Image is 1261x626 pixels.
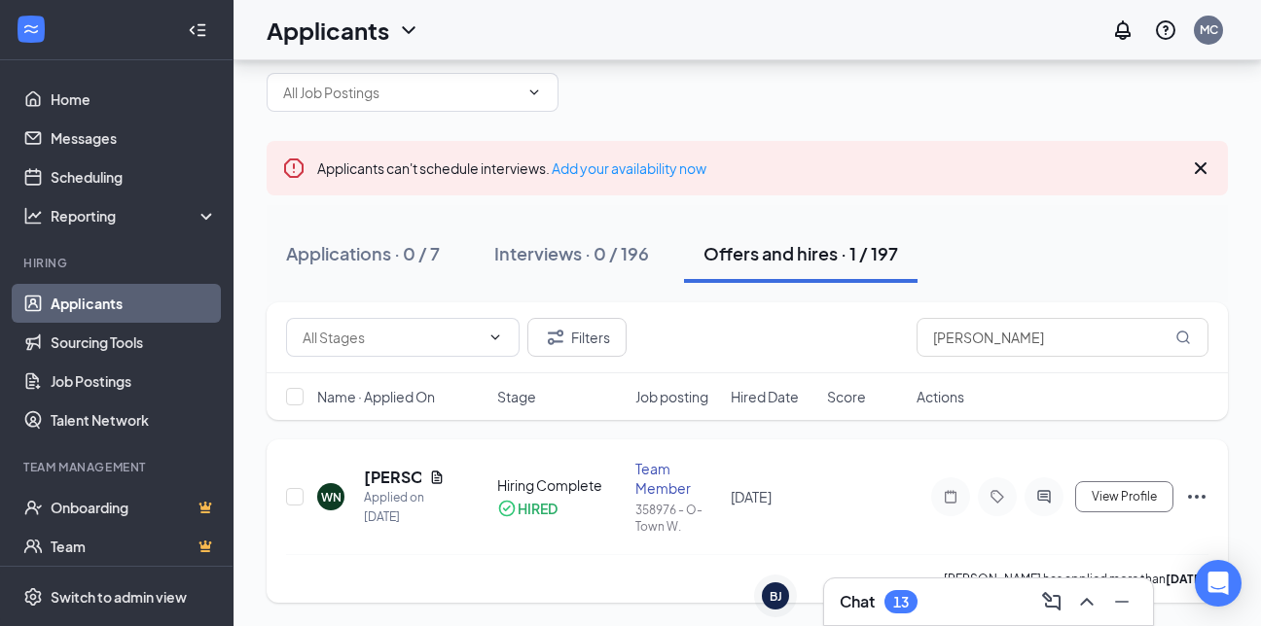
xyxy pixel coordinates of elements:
[1032,489,1056,504] svg: ActiveChat
[267,14,389,47] h1: Applicants
[635,459,720,498] div: Team Member
[939,489,962,504] svg: Note
[1111,18,1135,42] svg: Notifications
[51,119,217,157] a: Messages
[944,571,1208,587] p: [PERSON_NAME] has applied more than .
[497,387,536,406] span: Stage
[497,499,517,518] svg: CheckmarkCircle
[1071,586,1102,617] button: ChevronUp
[51,323,217,362] a: Sourcing Tools
[1110,590,1134,613] svg: Minimize
[1166,572,1206,586] b: [DATE]
[893,594,909,610] div: 13
[21,19,41,39] svg: WorkstreamLogo
[1092,490,1157,504] span: View Profile
[1189,156,1212,180] svg: Cross
[51,400,217,439] a: Talent Network
[635,502,720,535] div: 358976 - O-Town W.
[286,241,440,265] div: Applications · 0 / 7
[770,588,782,605] div: BJ
[526,85,542,100] svg: ChevronDown
[1075,590,1099,613] svg: ChevronUp
[703,241,898,265] div: Offers and hires · 1 / 197
[317,159,706,177] span: Applicants can't schedule interviews.
[1195,560,1242,607] div: Open Intercom Messenger
[429,469,445,485] svg: Document
[51,80,217,119] a: Home
[397,18,420,42] svg: ChevronDown
[321,489,342,505] div: WN
[303,327,480,348] input: All Stages
[917,387,964,406] span: Actions
[23,459,213,475] div: Team Management
[1154,18,1177,42] svg: QuestionInfo
[51,488,217,527] a: OnboardingCrown
[986,489,1009,504] svg: Tag
[23,255,213,271] div: Hiring
[51,527,217,566] a: TeamCrown
[1036,586,1067,617] button: ComposeMessage
[317,387,435,406] span: Name · Applied On
[364,488,445,527] div: Applied on [DATE]
[1200,21,1218,38] div: MC
[731,488,772,505] span: [DATE]
[51,157,217,196] a: Scheduling
[635,387,708,406] span: Job posting
[23,206,43,226] svg: Analysis
[552,159,706,177] a: Add your availability now
[1040,590,1063,613] svg: ComposeMessage
[731,387,799,406] span: Hired Date
[364,467,421,488] h5: [PERSON_NAME]
[23,587,43,607] svg: Settings
[527,318,627,357] button: Filter Filters
[494,241,649,265] div: Interviews · 0 / 196
[1075,481,1173,512] button: View Profile
[51,362,217,400] a: Job Postings
[518,499,558,518] div: HIRED
[51,284,217,323] a: Applicants
[188,20,207,40] svg: Collapse
[51,587,187,607] div: Switch to admin view
[497,475,624,495] div: Hiring Complete
[917,318,1208,357] input: Search in offers and hires
[1106,586,1137,617] button: Minimize
[283,82,519,103] input: All Job Postings
[827,387,866,406] span: Score
[282,156,306,180] svg: Error
[487,330,503,345] svg: ChevronDown
[840,591,875,612] h3: Chat
[51,206,218,226] div: Reporting
[1175,330,1191,345] svg: MagnifyingGlass
[544,326,567,349] svg: Filter
[1185,485,1208,508] svg: Ellipses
